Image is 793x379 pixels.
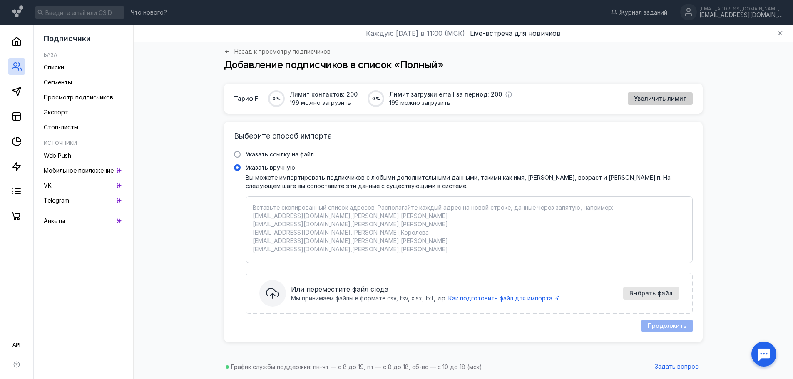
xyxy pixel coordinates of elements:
span: Увеличить лимит [634,95,686,102]
span: Указать вручную [246,164,295,171]
span: Мы принимаем файлы в формате csv, tsv, xlsx, txt, zip. [291,294,447,302]
a: Просмотр подписчиков [40,91,127,104]
a: Мобильное приложение [40,164,127,177]
span: Добавление подписчиков в список «Полный» [224,59,443,71]
a: Журнал заданий [607,8,671,17]
span: Тариф F [234,94,258,103]
a: Как подготовить файл для импорта [448,294,559,302]
a: Экспорт [40,106,127,119]
span: 199 можно загрузить [389,99,512,107]
button: Задать вопрос [651,361,703,373]
h3: Выберите способ импорта [234,132,693,140]
a: Web Push [40,149,127,162]
span: Лимит загрузки email за период: 200 [389,90,502,99]
a: Назад к просмотру подписчиков [224,48,331,54]
div: Вы можете импортировать подписчиков с любыми дополнительными данными, такими как имя, [PERSON_NAM... [246,173,693,190]
span: Стоп-листы [44,124,78,131]
span: Указать ссылку на файл [246,151,314,158]
span: Выбрать файл [629,290,673,297]
button: Live-встреча для новичков [470,28,561,38]
span: 199 можно загрузить [290,99,358,107]
span: Web Push [44,152,71,159]
span: Или переместите файл сюда [291,284,618,294]
input: Введите email или CSID [35,6,124,19]
a: Стоп-листы [40,121,127,134]
span: Что нового? [131,10,167,15]
span: Списки [44,64,64,71]
span: Каждую [DATE] в 11:00 (МСК) [366,28,465,38]
span: Назад к просмотру подписчиков [234,49,331,54]
a: Сегменты [40,76,127,89]
span: Подписчики [44,34,91,43]
span: Мобильное приложение [44,167,114,174]
button: Указать вручнуюВы можете импортировать подписчиков с любыми дополнительными данными, такими как и... [623,287,679,300]
div: [EMAIL_ADDRESS][DOMAIN_NAME] [699,6,783,11]
span: Задать вопрос [655,363,699,370]
span: Лимит контактов: 200 [290,90,358,99]
a: Что нового? [127,10,171,15]
h5: База [44,52,57,58]
span: Экспорт [44,109,68,116]
a: Telegram [40,194,127,207]
span: Сегменты [44,79,72,86]
a: Анкеты [40,214,127,228]
span: VK [44,182,52,189]
a: Списки [40,61,127,74]
span: Telegram [44,197,69,204]
a: VK [40,179,127,192]
div: [EMAIL_ADDRESS][DOMAIN_NAME] [699,12,783,19]
span: Как подготовить файл для импорта [448,295,552,302]
span: Журнал заданий [619,8,667,17]
span: Анкеты [44,217,65,224]
span: Просмотр подписчиков [44,94,113,101]
textarea: Указать вручнуюВы можете импортировать подписчиков с любыми дополнительными данными, такими как и... [253,203,686,256]
button: Увеличить лимит [628,92,693,105]
h5: Источники [44,140,77,146]
span: Live-встреча для новичков [470,29,561,37]
span: График службы поддержки: пн-чт — с 8 до 19, пт — с 8 до 18, сб-вс — с 10 до 18 (мск) [231,363,482,370]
